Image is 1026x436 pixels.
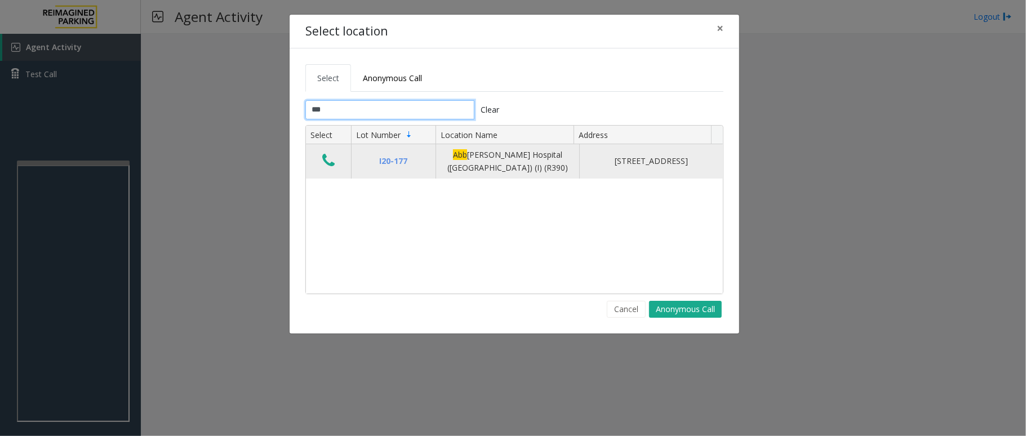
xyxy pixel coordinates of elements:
span: Sortable [405,130,414,139]
div: Data table [306,126,723,293]
span: Anonymous Call [363,73,422,83]
span: × [717,20,723,36]
th: Select [306,126,351,145]
span: Select [317,73,339,83]
button: Close [709,15,731,42]
span: Abb [453,149,467,160]
span: Location Name [441,130,498,140]
h4: Select location [305,23,388,41]
div: I20-177 [358,155,429,167]
button: Cancel [607,301,646,318]
ul: Tabs [305,64,723,92]
div: [PERSON_NAME] Hospital ([GEOGRAPHIC_DATA]) (I) (R390) [443,149,572,174]
span: Lot Number [356,130,401,140]
button: Anonymous Call [649,301,722,318]
div: [STREET_ADDRESS] [587,155,716,167]
button: Clear [474,100,506,119]
span: Address [579,130,608,140]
